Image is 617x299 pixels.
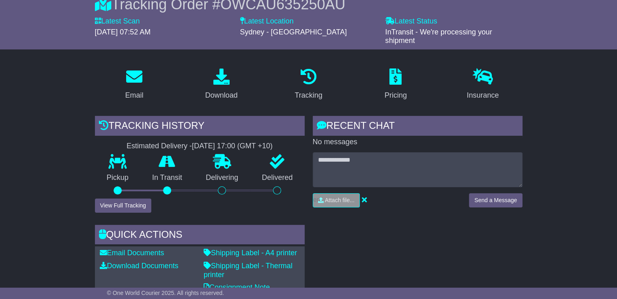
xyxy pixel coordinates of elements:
a: Shipping Label - Thermal printer [204,262,292,279]
p: Pickup [95,173,140,182]
a: Download [200,66,243,104]
button: View Full Tracking [95,199,151,213]
a: Download Documents [100,262,178,270]
div: Estimated Delivery - [95,142,305,151]
a: Insurance [462,66,504,104]
div: Download [205,90,238,101]
label: Latest Location [240,17,294,26]
a: Email [120,66,148,104]
a: Shipping Label - A4 printer [204,249,297,257]
p: Delivering [194,173,250,182]
span: InTransit - We're processing your shipment [385,28,492,45]
div: Quick Actions [95,225,305,247]
a: Pricing [379,66,412,104]
div: Insurance [467,90,499,101]
div: [DATE] 17:00 (GMT +10) [192,142,273,151]
span: [DATE] 07:52 AM [95,28,151,36]
div: RECENT CHAT [313,116,522,138]
span: Sydney - [GEOGRAPHIC_DATA] [240,28,347,36]
div: Tracking [295,90,322,101]
div: Pricing [385,90,407,101]
label: Latest Status [385,17,437,26]
span: © One World Courier 2025. All rights reserved. [107,290,224,296]
a: Email Documents [100,249,164,257]
p: In Transit [140,173,194,182]
div: Tracking history [95,116,305,138]
label: Latest Scan [95,17,140,26]
p: Delivered [250,173,304,182]
a: Tracking [289,66,327,104]
a: Consignment Note [204,283,270,291]
p: No messages [313,138,522,147]
button: Send a Message [469,193,522,207]
div: Email [125,90,143,101]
